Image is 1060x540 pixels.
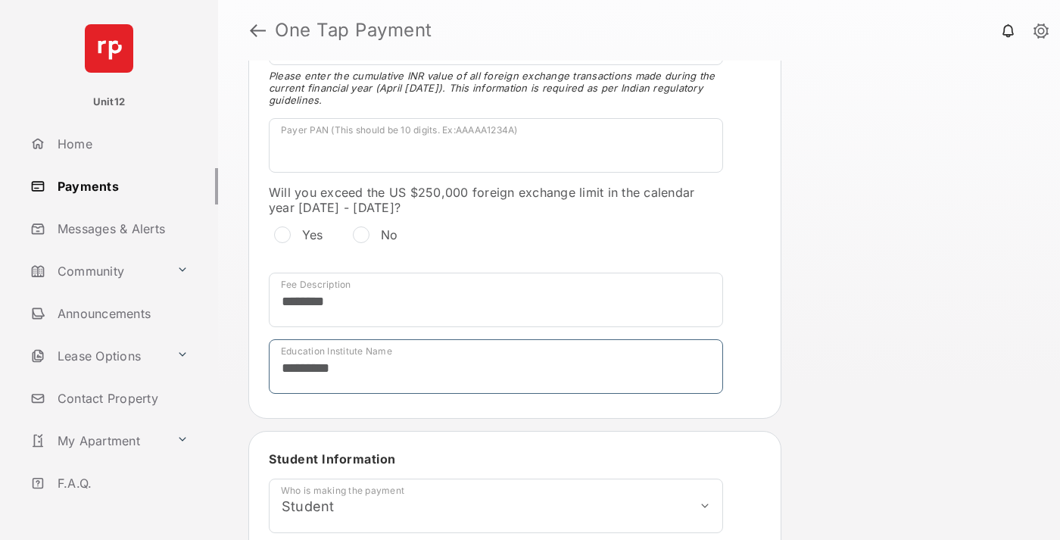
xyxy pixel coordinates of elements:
[302,227,323,242] label: Yes
[24,295,218,332] a: Announcements
[269,451,396,467] span: Student Information
[24,126,218,162] a: Home
[93,95,126,110] p: Unit12
[24,380,218,417] a: Contact Property
[24,253,170,289] a: Community
[24,423,170,459] a: My Apartment
[24,465,218,501] a: F.A.Q.
[381,227,398,242] label: No
[24,211,218,247] a: Messages & Alerts
[24,168,218,204] a: Payments
[269,185,723,215] label: Will you exceed the US $250,000 foreign exchange limit in the calendar year [DATE] - [DATE]?
[85,24,133,73] img: svg+xml;base64,PHN2ZyB4bWxucz0iaHR0cDovL3d3dy53My5vcmcvMjAwMC9zdmciIHdpZHRoPSI2NCIgaGVpZ2h0PSI2NC...
[24,338,170,374] a: Lease Options
[269,70,723,106] span: Please enter the cumulative INR value of all foreign exchange transactions made during the curren...
[275,21,432,39] strong: One Tap Payment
